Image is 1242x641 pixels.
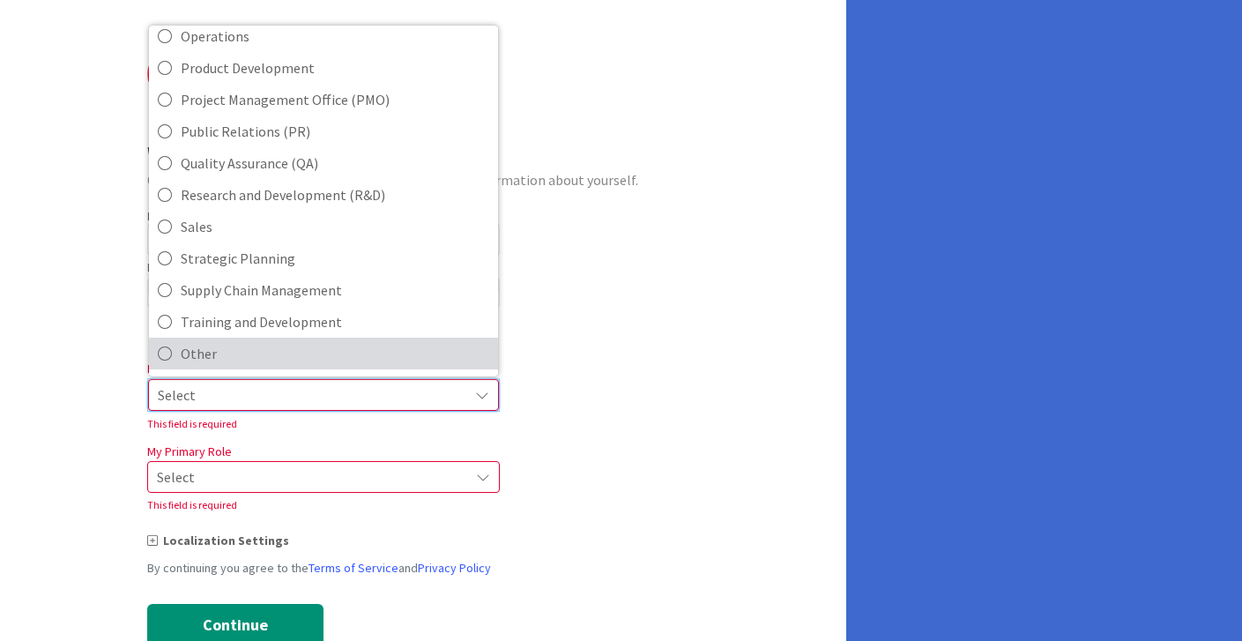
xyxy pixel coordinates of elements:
[309,560,398,576] a: Terms of Service
[181,118,489,145] span: Public Relations (PR)
[149,147,498,179] a: Quality Assurance (QA)
[147,138,700,169] div: Welcome!
[181,245,489,272] span: Strategic Planning
[418,560,491,576] a: Privacy Policy
[181,86,489,113] span: Project Management Office (PMO)
[147,443,232,461] label: My Primary Role
[149,306,498,338] a: Training and Development
[181,340,489,367] span: Other
[149,274,498,306] a: Supply Chain Management
[149,116,498,147] a: Public Relations (PR)
[149,20,498,52] a: Operations
[149,338,498,369] a: Other
[181,309,489,335] span: Training and Development
[147,532,700,550] div: Localization Settings
[181,213,489,240] span: Sales
[147,559,700,578] div: By continuing you agree to the and
[157,465,460,489] span: Select
[149,179,498,211] a: Research and Development (R&D)
[149,211,498,242] a: Sales
[149,242,498,274] a: Strategic Planning
[147,498,237,511] span: This field is required
[181,277,489,303] span: Supply Chain Management
[147,417,237,430] span: This field is required
[147,208,204,224] label: First Name
[149,84,498,116] a: Project Management Office (PMO)
[181,182,489,208] span: Research and Development (R&D)
[149,52,498,84] a: Product Development
[181,23,489,49] span: Operations
[147,169,700,190] div: Create your account profile by providing a little more information about yourself.
[181,150,489,176] span: Quality Assurance (QA)
[147,53,313,95] img: Kanban Zone
[158,383,459,407] span: Select
[147,258,241,277] label: Backup Password
[181,55,489,81] span: Product Development
[147,360,238,378] label: My Area of Focus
